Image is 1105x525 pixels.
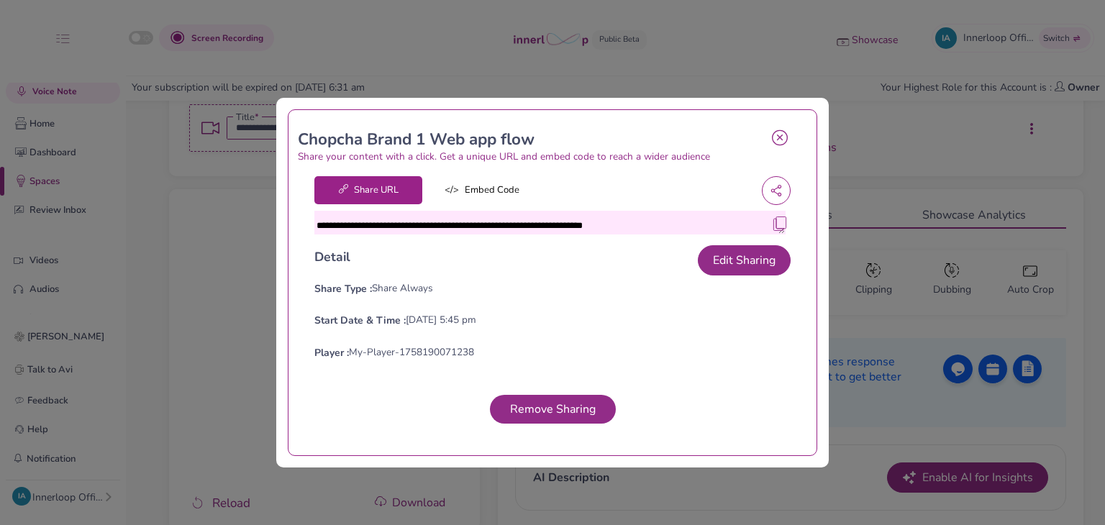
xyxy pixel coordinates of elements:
span: Remove Sharing [504,401,601,417]
button: Edit Sharing [698,245,791,275]
p: [DATE] 5:45 pm [406,313,476,328]
div: Start Date & Time : [314,313,406,328]
span: </> [445,183,459,198]
h2: Chopcha Brand 1 Web app flow [298,130,761,150]
h5: Detail [314,250,350,265]
div: Share Type : [314,281,372,296]
p: Share your content with a click. Get a unique URL and embed code to reach a wider audience [298,150,761,165]
p: Share Always [372,281,433,296]
button: Remove Sharing [490,395,616,424]
p: My-Player-1758190071238 [349,345,474,360]
img: copy to clipboard [773,216,787,231]
div: Player : [314,345,349,360]
span: Embed Code [428,176,536,205]
span: Share URL [314,176,422,205]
